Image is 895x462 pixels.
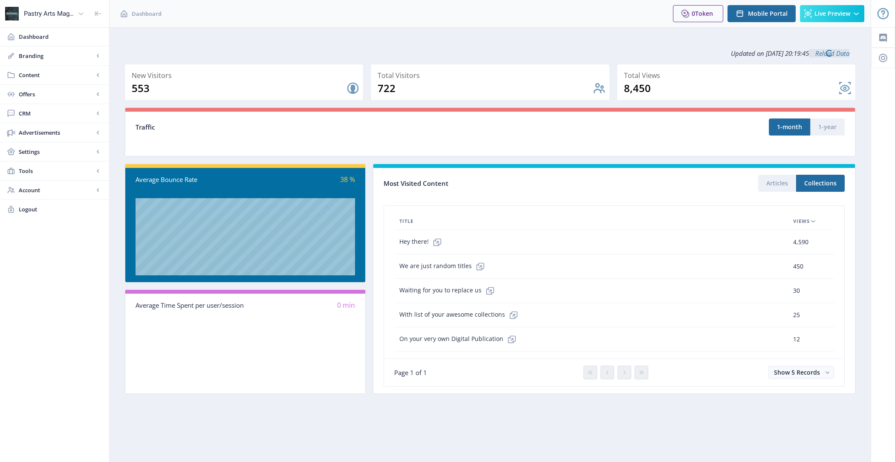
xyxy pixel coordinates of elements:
[399,258,489,275] span: We are just random titles
[793,261,803,271] span: 450
[758,175,796,192] button: Articles
[695,9,713,17] span: Token
[132,9,162,18] span: Dashboard
[774,368,820,376] span: Show 5 Records
[19,128,94,137] span: Advertisements
[124,43,856,64] div: Updated on [DATE] 20:19:45
[673,5,723,22] button: 0Token
[136,175,245,185] div: Average Bounce Rate
[624,81,838,95] div: 8,450
[19,32,102,41] span: Dashboard
[24,4,74,23] div: Pastry Arts Magazine
[768,366,834,379] button: Show 5 Records
[796,175,845,192] button: Collections
[132,69,360,81] div: New Visitors
[136,122,490,132] div: Traffic
[624,69,852,81] div: Total Views
[245,300,355,310] div: 0 min
[399,306,522,323] span: With list of your awesome collections
[19,90,94,98] span: Offers
[19,147,94,156] span: Settings
[793,286,800,296] span: 30
[378,69,606,81] div: Total Visitors
[384,177,614,190] div: Most Visited Content
[132,81,346,95] div: 553
[800,5,864,22] button: Live Preview
[19,109,94,118] span: CRM
[769,118,810,136] button: 1-month
[399,234,446,251] span: Hey there!
[340,175,355,184] span: 38 %
[19,167,94,175] span: Tools
[809,49,849,58] a: Reload Data
[19,52,94,60] span: Branding
[399,331,520,348] span: On your very own Digital Publication
[399,282,499,299] span: Waiting for you to replace us
[793,216,810,226] span: Views
[399,216,413,226] span: Title
[136,300,245,310] div: Average Time Spent per user/session
[394,368,427,377] span: Page 1 of 1
[728,5,796,22] button: Mobile Portal
[19,205,102,214] span: Logout
[793,237,808,247] span: 4,590
[814,10,850,17] span: Live Preview
[793,310,800,320] span: 25
[793,334,800,344] span: 12
[5,7,19,20] img: properties.app_icon.png
[19,71,94,79] span: Content
[378,81,592,95] div: 722
[748,10,788,17] span: Mobile Portal
[19,186,94,194] span: Account
[810,118,845,136] button: 1-year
